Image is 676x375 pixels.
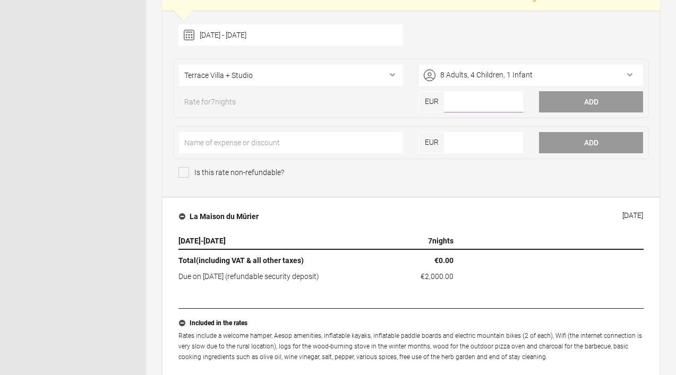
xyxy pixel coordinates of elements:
[178,237,201,245] span: [DATE]
[196,256,304,265] span: (including VAT & all other taxes)
[178,249,364,268] th: Total
[179,97,241,112] span: Rate for nights
[428,237,432,245] span: 7
[178,317,644,330] button: Included in the rates
[622,211,643,220] div: [DATE]
[178,167,284,178] span: Is this rate non-refundable?
[434,256,453,265] flynt-currency: €0.00
[364,233,457,249] th: nights
[419,132,444,153] span: EUR
[211,98,215,106] span: 7
[539,91,643,112] button: Add
[179,211,259,222] h4: La Maison du Mûrier
[203,237,226,245] span: [DATE]
[419,91,444,112] span: EUR
[178,268,364,282] td: Due on [DATE] (refundable security deposit)
[539,132,643,153] button: Add
[178,233,364,249] th: -
[421,272,453,281] flynt-currency: €2,000.00
[179,132,403,153] input: Name of expense or discount
[170,205,652,228] button: La Maison du Mûrier [DATE]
